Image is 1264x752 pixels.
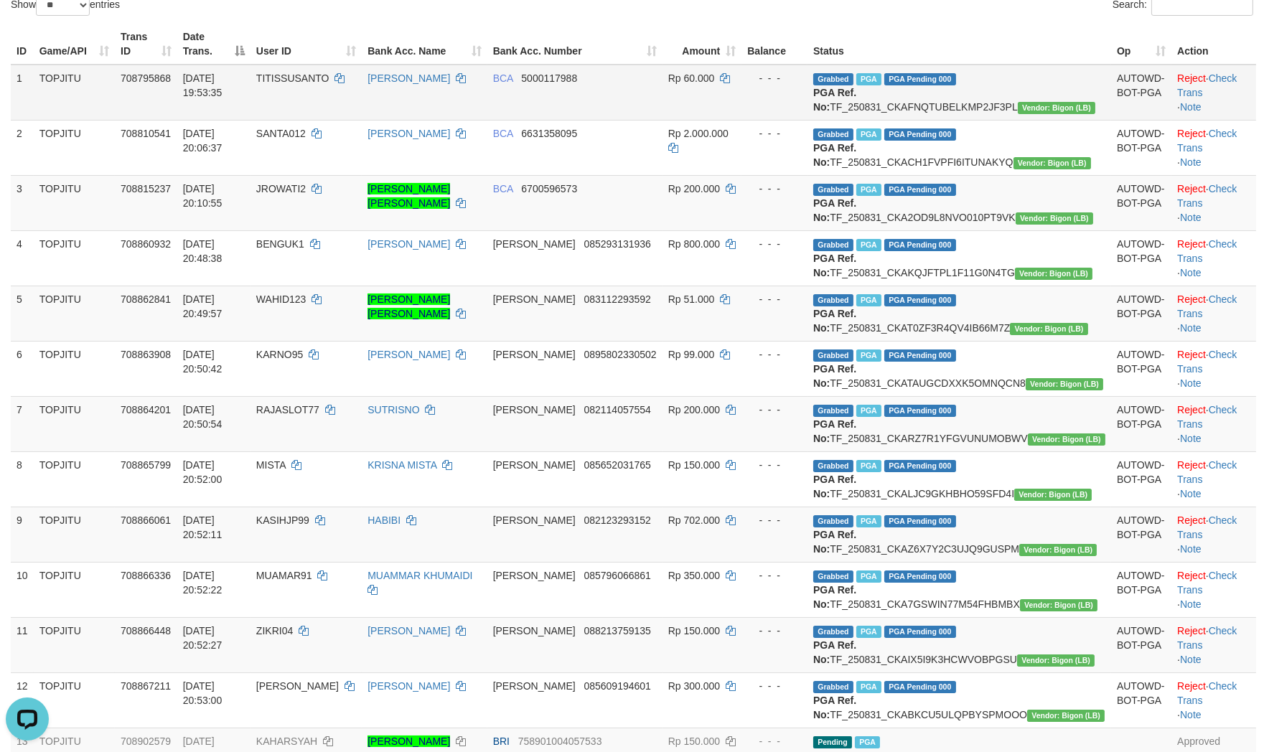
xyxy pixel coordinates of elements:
span: Marked by bjqdanil [856,515,881,527]
a: Check Trans [1177,183,1237,209]
td: AUTOWD-BOT-PGA [1111,286,1171,341]
span: Grabbed [813,405,853,417]
span: Rp 51.000 [668,293,715,305]
span: SANTA012 [256,128,306,139]
span: Copy 082123293152 to clipboard [584,514,650,526]
b: PGA Ref. No: [813,142,856,168]
span: 708865799 [121,459,171,471]
span: [PERSON_NAME] [493,570,576,581]
div: - - - [747,71,802,85]
span: BCA [493,72,513,84]
span: Grabbed [813,460,853,472]
span: Rp 350.000 [668,570,720,581]
span: 708860932 [121,238,171,250]
span: Copy 6700596573 to clipboard [521,183,577,194]
span: Rp 200.000 [668,404,720,415]
div: - - - [747,624,802,638]
span: Copy 758901004057533 to clipboard [518,735,602,747]
a: [PERSON_NAME] [368,349,450,360]
span: Rp 99.000 [668,349,715,360]
span: 708866336 [121,570,171,581]
span: TITISSUSANTO [256,72,329,84]
span: Rp 702.000 [668,514,720,526]
td: AUTOWD-BOT-PGA [1111,65,1171,121]
div: - - - [747,568,802,583]
a: Reject [1177,680,1206,692]
span: Copy 6631358095 to clipboard [521,128,577,139]
th: Bank Acc. Name: activate to sort column ascending [362,24,487,65]
span: [DATE] 20:52:27 [183,625,223,651]
span: [PERSON_NAME] [493,404,576,415]
div: - - - [747,237,802,251]
span: [DATE] 20:50:42 [183,349,223,375]
span: PGA Pending [884,515,956,527]
div: - - - [747,292,802,306]
span: BCA [493,128,513,139]
td: AUTOWD-BOT-PGA [1111,396,1171,451]
td: TF_250831_CKAZ6X7Y2C3UJQ9GUSPM [807,507,1111,562]
td: TF_250831_CKAIX5I9K3HCWVOBPGSU [807,617,1111,672]
span: Vendor URL: https://dashboard.q2checkout.com/secure [1014,489,1092,501]
td: TOPJITU [34,672,115,728]
td: TF_250831_CKA7GSWIN77M54FHBMBX [807,562,1111,617]
a: [PERSON_NAME] [368,72,450,84]
span: Vendor URL: https://dashboard.q2checkout.com/secure [1018,102,1095,114]
a: Note [1180,156,1202,168]
span: 708862841 [121,293,171,305]
div: - - - [747,734,802,748]
span: 708866448 [121,625,171,636]
a: MUAMMAR KHUMAIDI [368,570,472,581]
a: [PERSON_NAME] [368,680,450,692]
span: Marked by bjqdanil [856,294,881,306]
td: TF_250831_CKAKQJFTPL1F11G0N4TG [807,230,1111,286]
a: Note [1180,377,1202,389]
span: Copy 082114057554 to clipboard [584,404,650,415]
td: · · [1171,562,1256,617]
a: Note [1180,598,1202,610]
span: KASIHJP99 [256,514,309,526]
td: AUTOWD-BOT-PGA [1111,617,1171,672]
div: - - - [747,126,802,141]
td: 5 [11,286,34,341]
span: [PERSON_NAME] [493,625,576,636]
b: PGA Ref. No: [813,584,856,610]
span: Marked by bjqdanil [856,405,881,417]
span: BENGUK1 [256,238,304,250]
span: PGA Pending [884,184,956,196]
td: 7 [11,396,34,451]
td: AUTOWD-BOT-PGA [1111,562,1171,617]
span: [PERSON_NAME] [493,459,576,471]
span: [DATE] 20:49:57 [183,293,223,319]
span: [DATE] 20:52:11 [183,514,223,540]
td: TF_250831_CKARZ7R1YFGVUNUMOBWV [807,396,1111,451]
span: RAJASLOT77 [256,404,319,415]
td: 12 [11,672,34,728]
span: Pending [813,736,852,748]
td: 8 [11,451,34,507]
span: Marked by bjqsamuel [855,736,880,748]
span: Marked by bjqsamuel [856,73,881,85]
td: TOPJITU [34,396,115,451]
td: · · [1171,120,1256,175]
a: Reject [1177,514,1206,526]
span: Copy 083112293592 to clipboard [584,293,650,305]
span: MISTA [256,459,286,471]
span: Grabbed [813,626,853,638]
span: 708795868 [121,72,171,84]
td: TOPJITU [34,120,115,175]
span: [PERSON_NAME] [256,680,339,692]
b: PGA Ref. No: [813,418,856,444]
span: Vendor URL: https://dashboard.q2checkout.com/secure [1019,544,1097,556]
a: Note [1180,709,1202,720]
span: Marked by bjqdanil [856,681,881,693]
b: PGA Ref. No: [813,253,856,278]
span: Marked by bjqdanil [856,460,881,472]
span: Grabbed [813,239,853,251]
td: TOPJITU [34,451,115,507]
b: PGA Ref. No: [813,308,856,334]
a: Check Trans [1177,514,1237,540]
span: Rp 150.000 [668,459,720,471]
div: - - - [747,403,802,417]
span: PGA Pending [884,681,956,693]
td: 6 [11,341,34,396]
